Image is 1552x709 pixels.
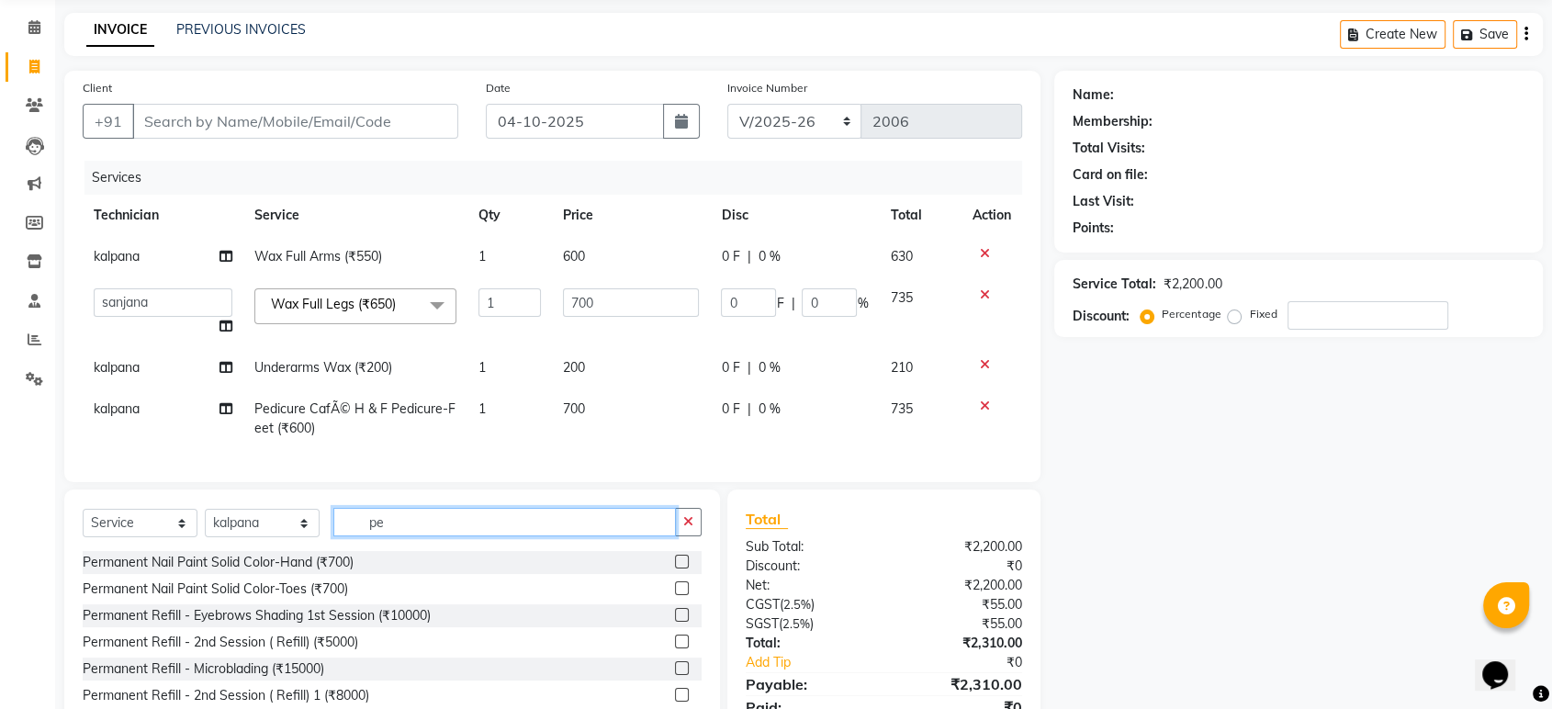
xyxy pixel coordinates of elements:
[857,294,868,313] span: %
[1073,139,1145,158] div: Total Visits:
[884,634,1037,653] div: ₹2,310.00
[1073,112,1153,131] div: Membership:
[254,400,455,436] span: Pedicure CafÃ© H & F Pedicure-Feet (₹600)
[791,294,794,313] span: |
[271,296,396,312] span: Wax Full Legs (₹650)
[758,358,780,377] span: 0 %
[83,80,112,96] label: Client
[732,634,884,653] div: Total:
[478,400,486,417] span: 1
[884,537,1037,557] div: ₹2,200.00
[86,14,154,47] a: INVOICE
[890,248,912,264] span: 630
[333,508,676,536] input: Search or Scan
[758,400,780,419] span: 0 %
[962,195,1022,236] th: Action
[1073,219,1114,238] div: Points:
[732,537,884,557] div: Sub Total:
[132,104,458,139] input: Search by Name/Mobile/Email/Code
[83,633,358,652] div: Permanent Refill - 2nd Session ( Refill) (₹5000)
[243,195,467,236] th: Service
[732,653,909,672] a: Add Tip
[478,359,486,376] span: 1
[776,294,783,313] span: F
[1249,306,1276,322] label: Fixed
[563,248,585,264] span: 600
[732,673,884,695] div: Payable:
[94,359,140,376] span: kalpana
[747,358,750,377] span: |
[732,614,884,634] div: ( )
[1162,306,1220,322] label: Percentage
[747,247,750,266] span: |
[746,615,779,632] span: SGST
[254,359,392,376] span: Underarms Wax (₹200)
[83,686,369,705] div: Permanent Refill - 2nd Session ( Refill) 1 (₹8000)
[83,580,348,599] div: Permanent Nail Paint Solid Color-Toes (₹700)
[890,400,912,417] span: 735
[884,673,1037,695] div: ₹2,310.00
[758,247,780,266] span: 0 %
[83,104,134,139] button: +91
[747,400,750,419] span: |
[879,195,962,236] th: Total
[782,616,810,631] span: 2.5%
[1164,275,1221,294] div: ₹2,200.00
[710,195,879,236] th: Disc
[721,400,739,419] span: 0 F
[746,510,788,529] span: Total
[83,553,354,572] div: Permanent Nail Paint Solid Color-Hand (₹700)
[732,595,884,614] div: ( )
[1475,636,1534,691] iframe: chat widget
[478,248,486,264] span: 1
[254,248,382,264] span: Wax Full Arms (₹550)
[890,359,912,376] span: 210
[176,21,306,38] a: PREVIOUS INVOICES
[1073,165,1148,185] div: Card on file:
[1340,20,1445,49] button: Create New
[1073,192,1134,211] div: Last Visit:
[884,576,1037,595] div: ₹2,200.00
[884,614,1037,634] div: ₹55.00
[884,557,1037,576] div: ₹0
[563,400,585,417] span: 700
[83,606,431,625] div: Permanent Refill - Eyebrows Shading 1st Session (₹10000)
[1073,307,1130,326] div: Discount:
[396,296,404,312] a: x
[721,358,739,377] span: 0 F
[783,597,811,612] span: 2.5%
[83,659,324,679] div: Permanent Refill - Microblading (₹15000)
[884,595,1037,614] div: ₹55.00
[84,161,1036,195] div: Services
[727,80,807,96] label: Invoice Number
[83,195,243,236] th: Technician
[486,80,511,96] label: Date
[909,653,1036,672] div: ₹0
[94,400,140,417] span: kalpana
[552,195,710,236] th: Price
[467,195,553,236] th: Qty
[732,576,884,595] div: Net:
[890,289,912,306] span: 735
[563,359,585,376] span: 200
[721,247,739,266] span: 0 F
[1073,275,1156,294] div: Service Total:
[94,248,140,264] span: kalpana
[1073,85,1114,105] div: Name:
[746,596,780,613] span: CGST
[732,557,884,576] div: Discount:
[1453,20,1517,49] button: Save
